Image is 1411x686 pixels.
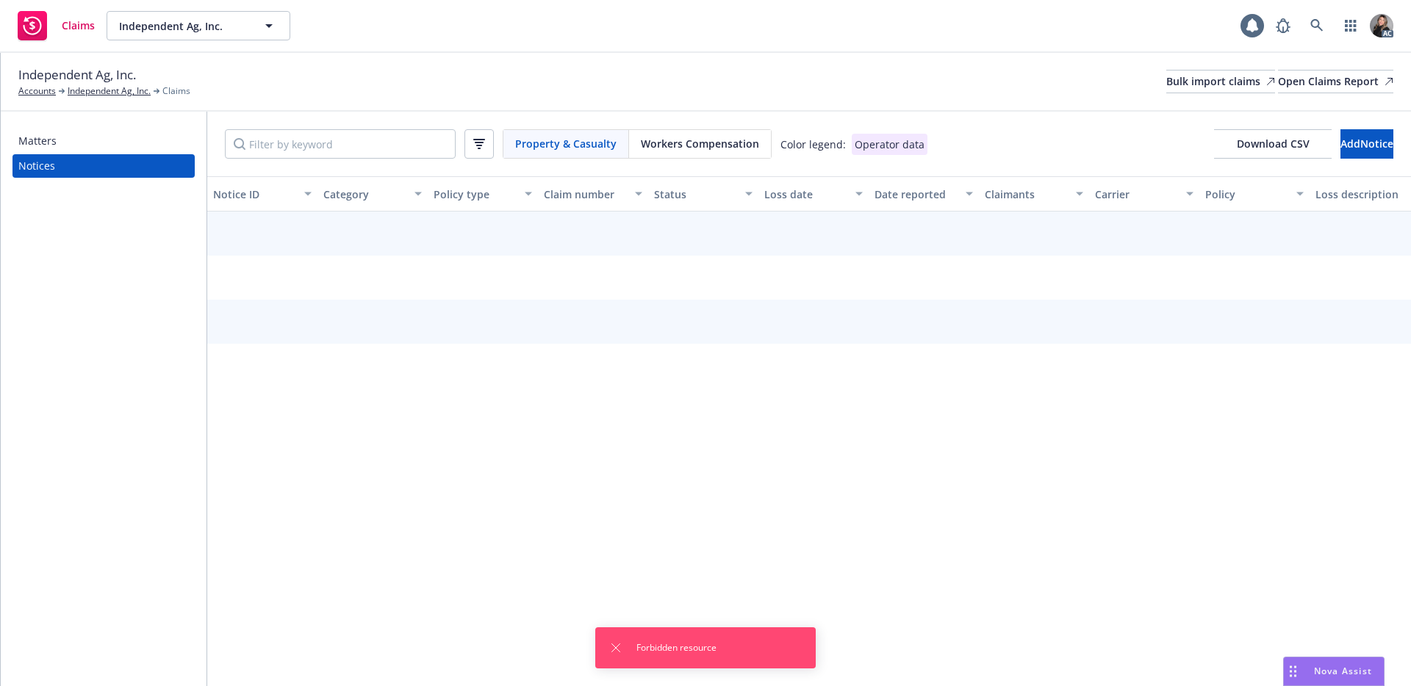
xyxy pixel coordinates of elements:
span: Claims [62,20,95,32]
a: Open Claims Report [1278,70,1393,93]
div: Bulk import claims [1166,71,1275,93]
button: AddNotice [1340,129,1393,159]
span: Workers Compensation [641,136,759,151]
img: photo [1370,14,1393,37]
button: Independent Ag, Inc. [107,11,290,40]
button: Policy [1199,176,1310,212]
button: Notice ID [207,176,317,212]
button: Date reported [869,176,979,212]
div: Open Claims Report [1278,71,1393,93]
span: Add Notice [1340,137,1393,151]
span: Independent Ag, Inc. [119,18,246,34]
a: Search [1302,11,1332,40]
a: Report a Bug [1268,11,1298,40]
button: Status [648,176,758,212]
span: Independent Ag, Inc. [18,65,136,84]
div: Claim number [544,187,626,202]
button: Category [317,176,428,212]
div: Color legend: [780,137,846,152]
a: Bulk import claims [1166,70,1275,93]
a: Notices [12,154,195,178]
a: Accounts [18,84,56,98]
a: Independent Ag, Inc. [68,84,151,98]
div: Loss date [764,187,847,202]
span: Download CSV [1237,137,1310,151]
span: Nova Assist [1314,665,1372,677]
button: Loss date [758,176,869,212]
a: Switch app [1336,11,1365,40]
div: Policy [1205,187,1288,202]
input: Filter by keyword [225,129,456,159]
span: Forbidden resource [636,641,717,654]
div: Date reported [875,187,957,202]
span: Claims [162,84,190,98]
button: Carrier [1089,176,1199,212]
div: Drag to move [1284,657,1302,685]
button: Nova Assist [1283,657,1385,686]
div: Operator data [852,134,927,155]
button: Download CSV [1214,129,1332,159]
button: Claimants [979,176,1089,212]
button: Policy type [428,176,538,212]
div: Claimants [985,187,1067,202]
div: Policy type [434,187,516,202]
button: Claim number [538,176,648,212]
div: Carrier [1095,187,1177,202]
div: Category [323,187,406,202]
a: Matters [12,129,195,153]
div: Notice ID [213,187,295,202]
div: Notices [18,154,55,178]
div: Status [654,187,736,202]
div: Matters [18,129,57,153]
button: Dismiss notification [607,639,625,657]
span: Property & Casualty [515,136,617,151]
